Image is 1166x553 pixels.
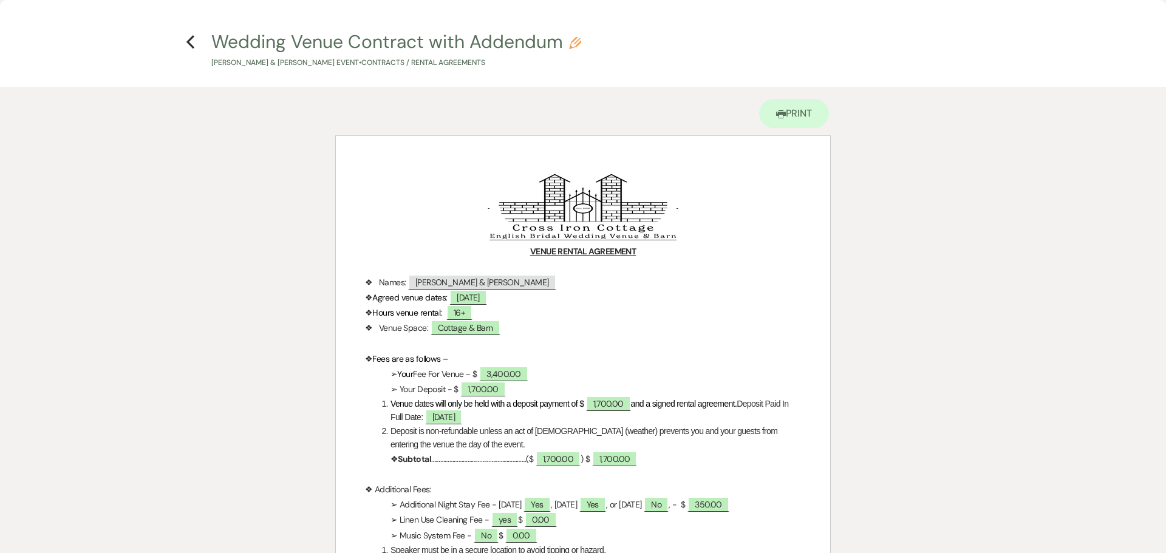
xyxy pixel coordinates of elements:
[505,528,537,543] span: 0.00
[586,396,631,411] span: 1,700.00
[479,366,528,381] span: 3,400.00
[536,451,581,466] span: 1,700.00
[365,367,801,382] p: ➢ Fee For Venue - $
[579,497,606,512] span: Yes
[644,497,669,512] span: No
[631,399,737,409] span: and a signed rental agreement.
[372,353,448,364] span: Fees are as follows –
[390,399,584,409] span: Venue dates will only be held with a deposit payment of $
[211,33,581,69] button: Wedding Venue Contract with Addendum[PERSON_NAME] & [PERSON_NAME] Event•Contracts / Rental Agreem...
[446,305,472,320] span: 16+
[397,368,413,379] span: Your
[525,512,557,527] span: 0.00
[365,512,801,528] p: ➢ Linen Use Cleaning Fee - $
[372,292,447,303] span: Agreed venue dates:
[530,246,636,257] u: VENUE RENTAL AGREEMENT
[378,424,801,452] li: Deposit is non-refundable unless an act of [DEMOGRAPHIC_DATA] (weather) prevents you and your gue...
[474,528,499,543] span: No
[378,397,801,424] li: Deposit Paid In Full Date:
[398,453,431,464] strong: Subtotal
[460,381,506,396] span: 1,700.00
[365,275,801,290] p: ❖ Names:
[523,497,550,512] span: Yes
[365,351,801,367] p: ❖
[365,528,801,543] p: ➢ Music System Fee - $
[687,497,729,512] span: 350.00
[489,166,677,244] img: Screen Shot 2024-05-13 at 9.24.28 AM.png
[491,512,518,527] span: yes
[365,382,801,397] p: ➢ Your Deposit - $
[365,305,801,321] p: ❖
[431,320,500,335] span: Cottage & Barn
[365,290,801,305] p: ❖
[592,451,638,466] span: 1,700.00
[449,290,487,305] span: [DATE]
[365,452,801,467] p: ❖ ………………………………………………………($ ) $
[408,274,556,290] span: [PERSON_NAME] & [PERSON_NAME]
[425,409,462,424] span: [DATE]
[372,307,442,318] span: Hours venue rental:
[759,99,829,128] a: Print
[365,321,801,336] p: ❖ Venue Space:
[365,482,801,497] p: ❖ Additional Fees:
[211,57,581,69] p: [PERSON_NAME] & [PERSON_NAME] Event • Contracts / Rental Agreements
[365,497,801,512] p: ➢ Additional Night Stay Fee - [DATE] , [DATE] , or [DATE] , - $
